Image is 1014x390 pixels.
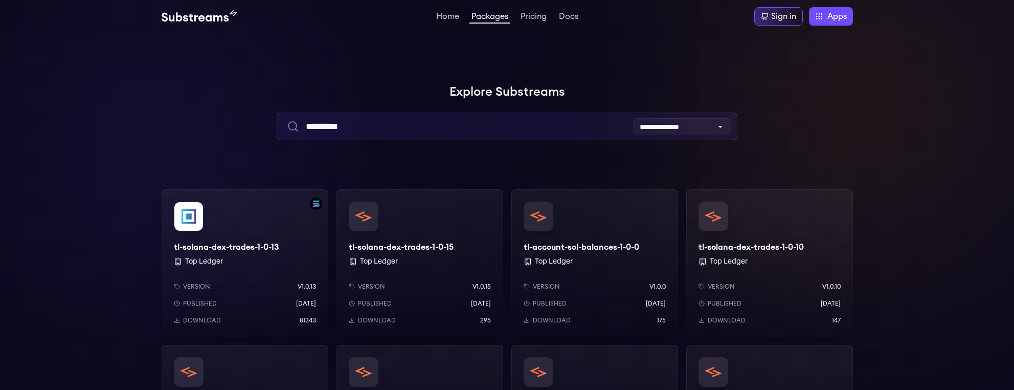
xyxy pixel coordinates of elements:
p: Published [358,299,392,308]
a: tl-account-sol-balances-1-0-0tl-account-sol-balances-1-0-0 Top LedgerVersionv1.0.0Published[DATE]... [511,189,678,337]
p: Download [183,316,221,324]
p: 175 [657,316,666,324]
button: Top Ledger [710,256,748,267]
p: [DATE] [821,299,841,308]
a: Packages [469,12,510,24]
p: Published [533,299,567,308]
a: tl-solana-dex-trades-1-0-10tl-solana-dex-trades-1-0-10 Top LedgerVersionv1.0.10Published[DATE]Dow... [686,189,853,337]
button: Top Ledger [360,256,398,267]
p: v1.0.15 [472,283,491,291]
p: 295 [480,316,491,324]
p: [DATE] [646,299,666,308]
p: Version [358,283,385,291]
p: v1.0.0 [649,283,666,291]
button: Top Ledger [185,256,223,267]
p: Published [183,299,217,308]
p: 147 [832,316,841,324]
p: [DATE] [471,299,491,308]
p: 81343 [300,316,316,324]
a: Home [434,12,461,23]
button: Top Ledger [535,256,573,267]
a: tl-solana-dex-trades-1-0-15tl-solana-dex-trades-1-0-15 Top LedgerVersionv1.0.15Published[DATE]Dow... [336,189,503,337]
p: Published [708,299,741,308]
a: Filter by solana networktl-solana-dex-trades-1-0-13tl-solana-dex-trades-1-0-13 Top LedgerVersionv... [162,189,328,337]
p: Download [358,316,396,324]
p: Version [183,283,210,291]
p: Version [708,283,735,291]
img: Filter by solana network [310,198,322,210]
p: [DATE] [296,299,316,308]
div: Sign in [771,10,796,23]
a: Docs [557,12,580,23]
p: Download [533,316,571,324]
p: Version [533,283,560,291]
p: v1.0.13 [298,283,316,291]
span: Apps [827,10,847,23]
p: Download [708,316,746,324]
a: Sign in [754,7,803,26]
a: Pricing [519,12,549,23]
h1: Explore Substreams [162,82,853,102]
img: Substream's logo [162,10,237,23]
p: v1.0.10 [822,283,841,291]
